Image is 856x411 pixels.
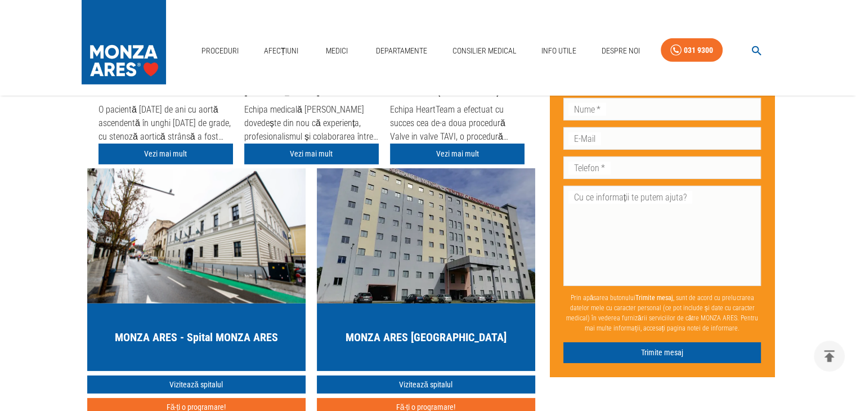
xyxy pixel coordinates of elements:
[98,103,233,144] div: O pacientă [DATE] de ani cu aortă ascendentă în unghi [DATE] de grade, cu stenoză aortică strânsă...
[197,39,243,62] a: Proceduri
[87,168,306,303] img: MONZA ARES Cluj-Napoca
[87,168,306,371] a: MONZA ARES - Spital MONZA ARES
[87,376,306,394] a: Vizitează spitalul
[390,103,525,144] div: Echipa HeartTeam a efectuat cu succes cea de-a doua procedură Valve in valve TAVI, o procedură mi...
[563,342,761,363] button: Trimite mesaj
[814,341,845,372] button: delete
[319,39,355,62] a: Medici
[346,329,507,345] h5: MONZA ARES [GEOGRAPHIC_DATA]
[259,39,303,62] a: Afecțiuni
[317,376,535,394] a: Vizitează spitalul
[537,39,581,62] a: Info Utile
[244,144,379,164] a: Vezi mai mult
[371,39,432,62] a: Departamente
[244,103,379,144] div: Echipa medicală [PERSON_NAME] dovedește din nou că experiența, profesionalismul și colaborarea în...
[447,39,521,62] a: Consilier Medical
[597,39,644,62] a: Despre Noi
[98,144,233,164] a: Vezi mai mult
[661,38,723,62] a: 031 9300
[115,329,278,345] h5: MONZA ARES - Spital MONZA ARES
[635,294,673,302] b: Trimite mesaj
[390,144,525,164] a: Vezi mai mult
[684,43,713,57] div: 031 9300
[317,168,535,371] a: MONZA ARES [GEOGRAPHIC_DATA]
[317,168,535,303] img: MONZA ARES Bucuresti
[563,288,761,338] p: Prin apăsarea butonului , sunt de acord cu prelucrarea datelor mele cu caracter personal (ce pot ...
